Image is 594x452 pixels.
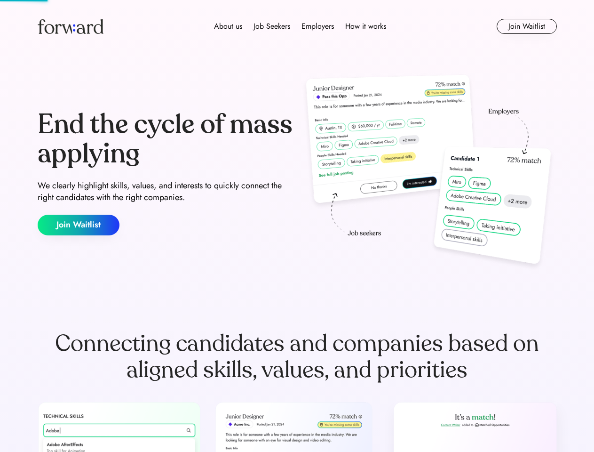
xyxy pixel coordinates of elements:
button: Join Waitlist [38,215,119,235]
div: End the cycle of mass applying [38,110,293,168]
img: hero-image.png [301,72,557,274]
img: Forward logo [38,19,103,34]
div: About us [214,21,242,32]
div: Connecting candidates and companies based on aligned skills, values, and priorities [38,331,557,383]
div: How it works [345,21,386,32]
div: Employers [301,21,334,32]
button: Join Waitlist [497,19,557,34]
div: We clearly highlight skills, values, and interests to quickly connect the right candidates with t... [38,180,293,203]
div: Job Seekers [253,21,290,32]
